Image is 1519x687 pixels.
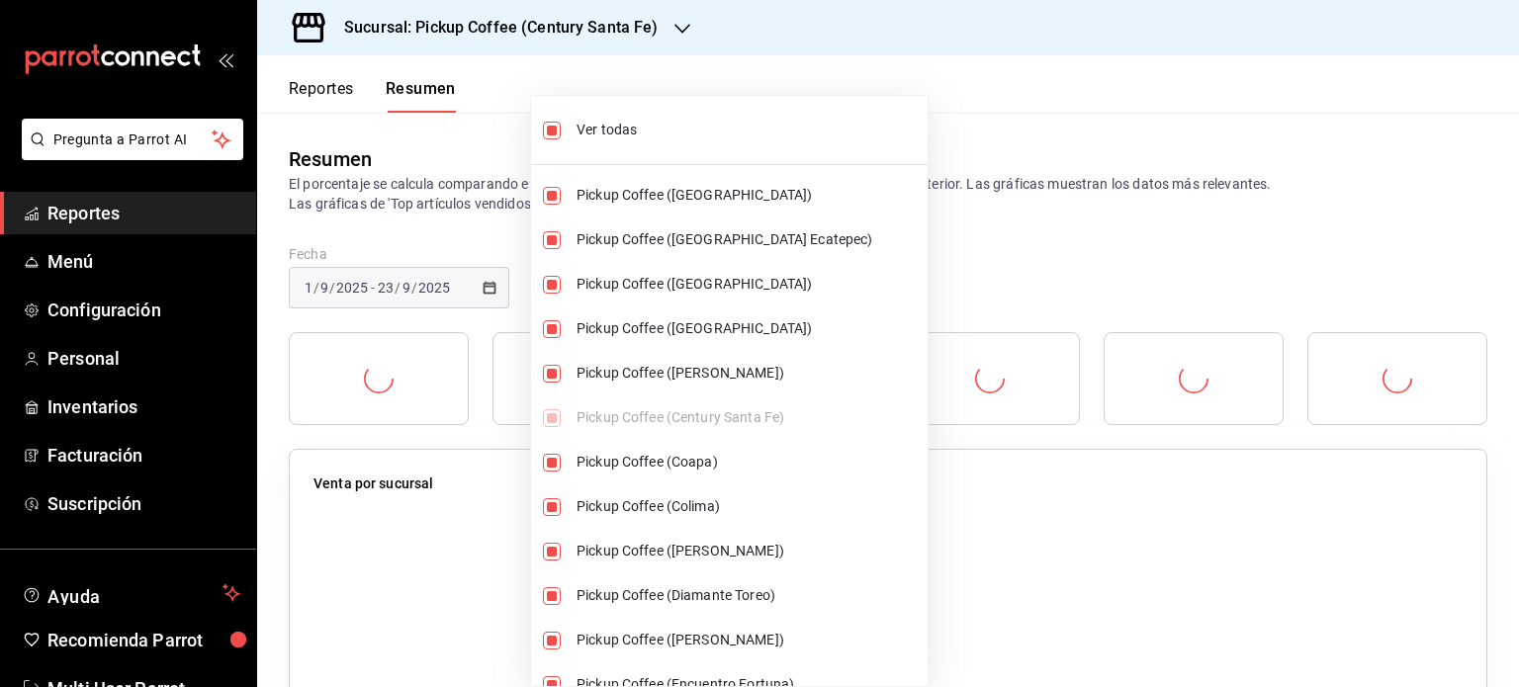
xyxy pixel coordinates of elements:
span: Pickup Coffee ([PERSON_NAME]) [577,630,920,650]
span: Pickup Coffee (Diamante Toreo) [577,585,920,606]
span: Pickup Coffee ([GEOGRAPHIC_DATA]) [577,318,920,339]
span: Pickup Coffee (Colima) [577,496,920,517]
span: Pickup Coffee ([GEOGRAPHIC_DATA]) [577,185,920,206]
span: Pickup Coffee ([GEOGRAPHIC_DATA]) [577,274,920,295]
span: Pickup Coffee ([GEOGRAPHIC_DATA] Ecatepec) [577,229,920,250]
span: Ver todas [577,120,920,140]
span: Pickup Coffee ([PERSON_NAME]) [577,541,920,561]
span: Pickup Coffee ([PERSON_NAME]) [577,363,920,384]
span: Pickup Coffee (Coapa) [577,452,920,472]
